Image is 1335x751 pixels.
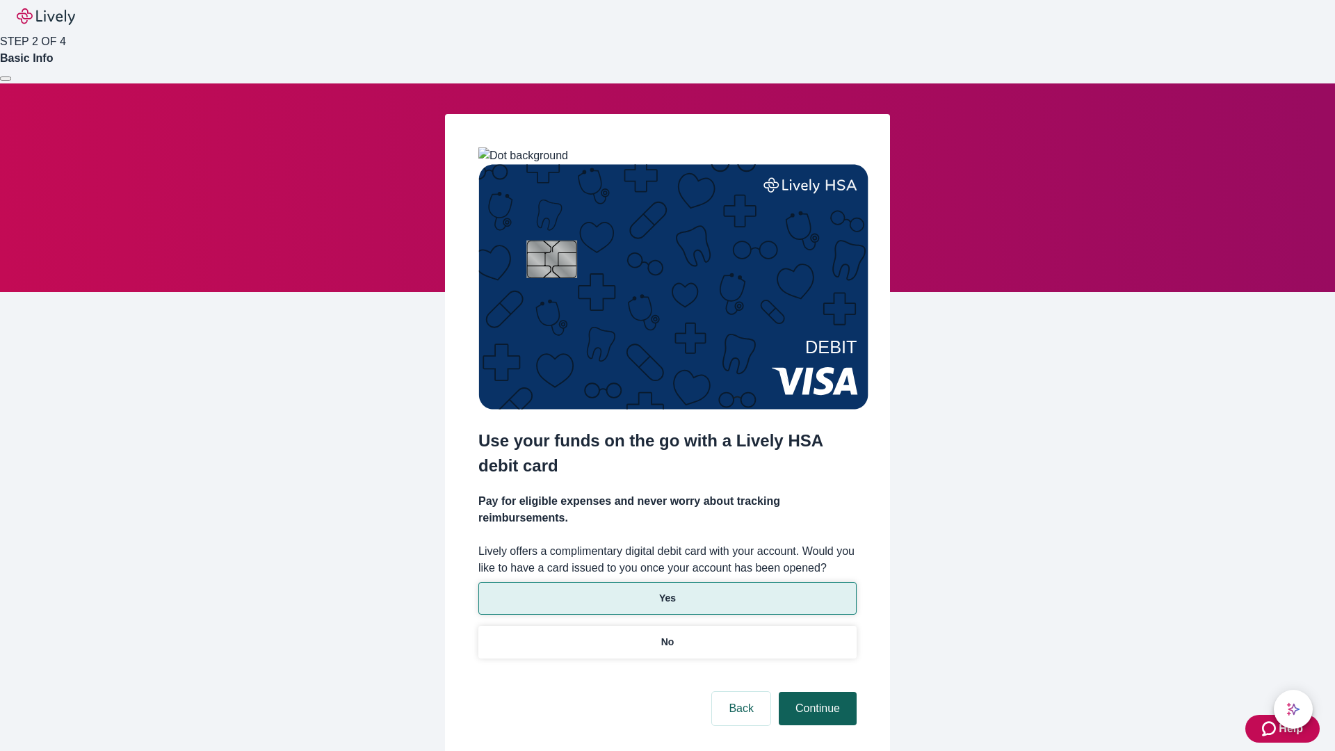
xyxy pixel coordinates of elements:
img: Lively [17,8,75,25]
button: Yes [478,582,857,615]
img: Debit card [478,164,868,410]
svg: Lively AI Assistant [1286,702,1300,716]
img: Dot background [478,147,568,164]
label: Lively offers a complimentary digital debit card with your account. Would you like to have a card... [478,543,857,576]
span: Help [1279,720,1303,737]
button: Zendesk support iconHelp [1245,715,1320,743]
h4: Pay for eligible expenses and never worry about tracking reimbursements. [478,493,857,526]
button: Back [712,692,770,725]
p: Yes [659,591,676,606]
button: No [478,626,857,659]
button: chat [1274,690,1313,729]
p: No [661,635,674,649]
svg: Zendesk support icon [1262,720,1279,737]
button: Continue [779,692,857,725]
h2: Use your funds on the go with a Lively HSA debit card [478,428,857,478]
